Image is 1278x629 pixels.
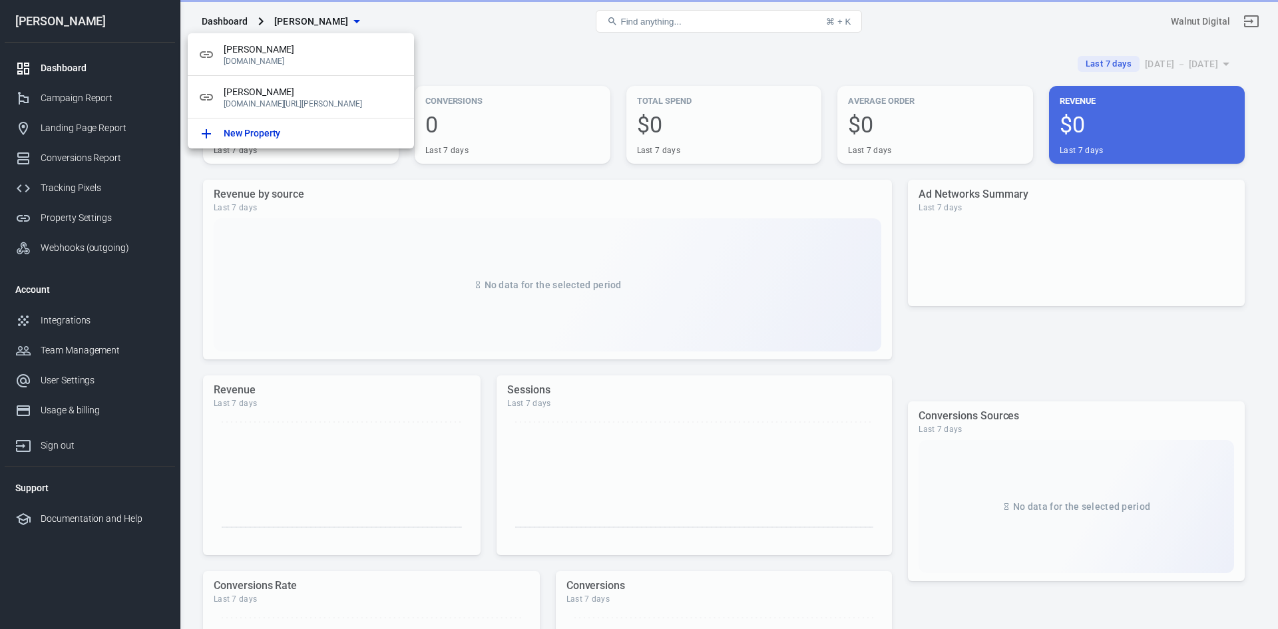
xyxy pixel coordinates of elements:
[188,118,414,148] a: New Property
[224,126,280,140] p: New Property
[224,99,403,108] p: [DOMAIN_NAME][URL][PERSON_NAME]
[224,43,403,57] span: [PERSON_NAME]
[224,85,403,99] span: [PERSON_NAME]
[188,33,414,76] div: [PERSON_NAME][DOMAIN_NAME]
[224,57,403,66] p: [DOMAIN_NAME]
[188,76,414,118] div: [PERSON_NAME][DOMAIN_NAME][URL][PERSON_NAME]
